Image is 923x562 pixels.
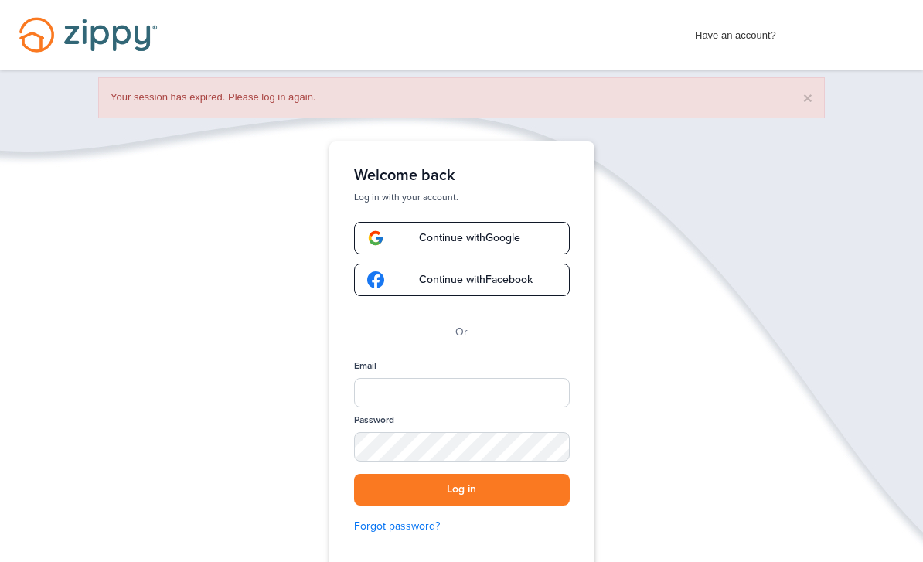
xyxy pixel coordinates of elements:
a: Forgot password? [354,518,570,535]
span: Have an account? [695,19,776,44]
input: Password [354,432,570,462]
button: Log in [354,474,570,506]
img: google-logo [367,271,384,288]
a: google-logoContinue withGoogle [354,222,570,254]
img: google-logo [367,230,384,247]
p: Or [455,324,468,341]
button: × [803,90,812,106]
span: Continue with Facebook [404,274,533,285]
span: Continue with Google [404,233,520,244]
div: Your session has expired. Please log in again. [98,77,825,118]
p: Log in with your account. [354,191,570,203]
a: google-logoContinue withFacebook [354,264,570,296]
label: Password [354,414,394,427]
h1: Welcome back [354,166,570,185]
label: Email [354,359,376,373]
input: Email [354,378,570,407]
